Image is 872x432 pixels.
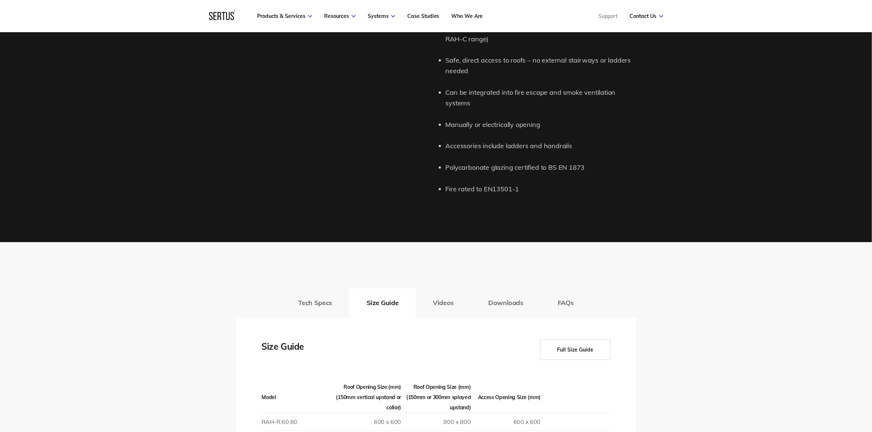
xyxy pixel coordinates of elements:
a: Systems [368,13,395,19]
th: Access Opening Size (mm) [471,382,541,413]
th: Model [262,382,331,413]
li: Polycarbonate glazing certified to BS EN 1873 [446,162,636,173]
li: Available in a wide range of sizes (for larger sizes see our RAH-C range) [446,23,636,45]
td: RAH-R.60.60 [262,413,331,431]
a: Support [599,13,618,19]
button: Full Size Guide [540,339,611,360]
a: Case Studies [407,13,439,19]
th: Roof Opening Size (mm) (150mm or 300mm splayed upstand) [401,382,471,413]
a: Resources [324,13,356,19]
td: 600 x 600 [471,413,541,431]
button: Downloads [471,288,541,318]
li: Safe, direct access to roofs – no external stairways or ladders needed [446,55,636,76]
li: Manually or electrically opening [446,120,636,130]
li: Can be integrated into fire escape and smoke ventilation systems [446,87,636,109]
iframe: Chat Widget [741,348,872,432]
li: Fire rated to EN13501-1 [446,184,636,195]
a: Contact Us [630,13,663,19]
a: Products & Services [257,13,312,19]
button: FAQs [541,288,591,318]
td: 600 x 600 [331,413,401,431]
a: Who We Are [452,13,483,19]
td: 800 x 800 [401,413,471,431]
th: Roof Opening Size (mm) (150mm vertical upstand or collar) [331,382,401,413]
button: Tech Specs [281,288,349,318]
li: Accessories include ladders and handrails [446,141,636,151]
div: Size Guide [262,339,335,360]
button: Videos [416,288,471,318]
